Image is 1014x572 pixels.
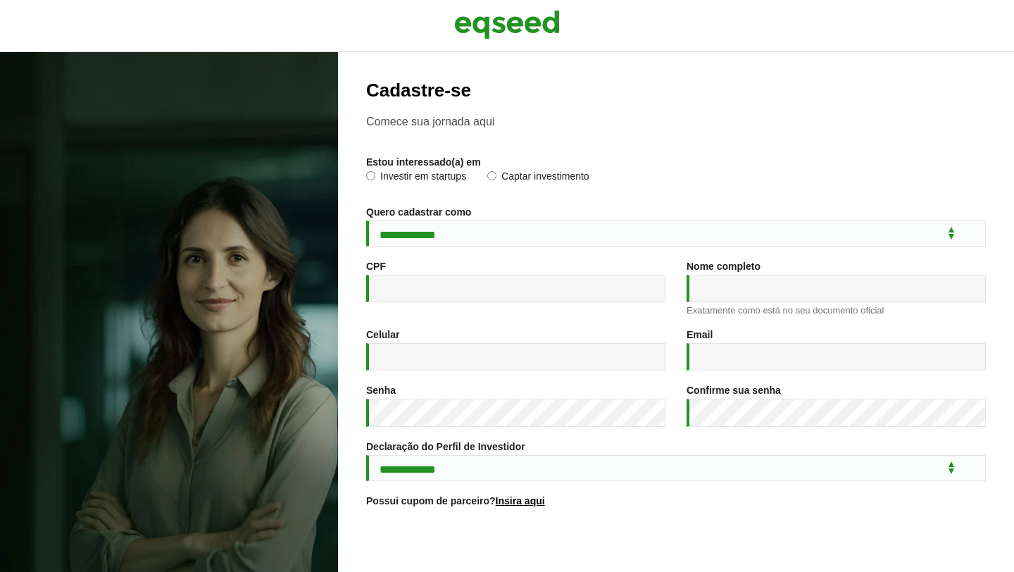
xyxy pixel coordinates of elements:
label: Declaração do Perfil de Investidor [366,442,525,452]
label: Confirme sua senha [687,385,781,395]
label: Investir em startups [366,171,466,185]
label: Estou interessado(a) em [366,157,481,167]
label: Email [687,330,713,340]
input: Investir em startups [366,171,375,180]
label: Possui cupom de parceiro? [366,496,545,506]
div: Exatamente como está no seu documento oficial [687,306,986,315]
label: Celular [366,330,399,340]
h2: Cadastre-se [366,80,986,101]
a: Insira aqui [496,496,545,506]
img: EqSeed Logo [454,7,560,42]
p: Comece sua jornada aqui [366,115,986,128]
label: Senha [366,385,396,395]
label: Quero cadastrar como [366,207,471,217]
input: Captar investimento [487,171,496,180]
label: Nome completo [687,261,760,271]
label: Captar investimento [487,171,589,185]
label: CPF [366,261,386,271]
